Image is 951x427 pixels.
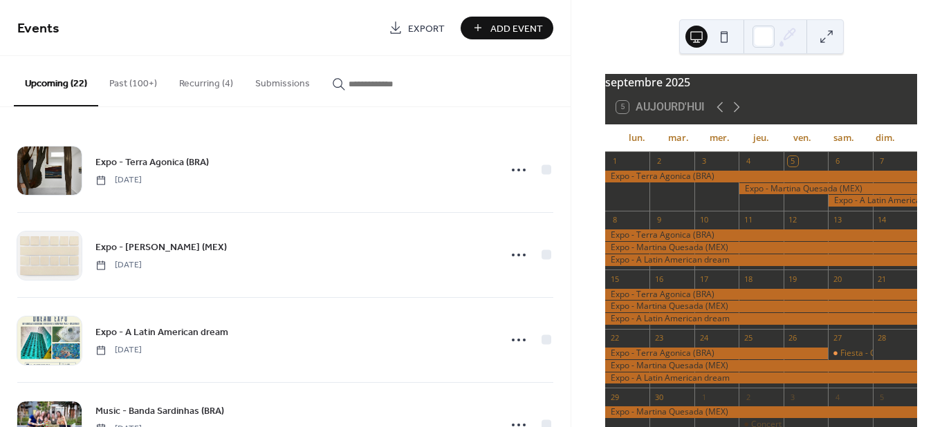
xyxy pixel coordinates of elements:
[244,56,321,105] button: Submissions
[877,156,887,167] div: 7
[605,229,917,241] div: Expo - Terra Agonica (BRA)
[877,274,887,284] div: 21
[877,333,887,343] div: 28
[605,348,828,359] div: Expo - Terra Agonica (BRA)
[832,274,842,284] div: 20
[654,333,664,343] div: 23
[788,156,798,167] div: 5
[609,392,620,402] div: 29
[95,154,209,170] a: Expo - Terra Agonica (BRA)
[609,215,620,225] div: 8
[490,21,543,36] span: Add Event
[699,392,709,402] div: 1
[823,124,865,152] div: sam.
[699,124,741,152] div: mer.
[95,404,224,419] span: Music - Banda Sardinhas (BRA)
[95,155,209,170] span: Expo - Terra Agonica (BRA)
[654,156,664,167] div: 2
[654,215,664,225] div: 9
[788,274,798,284] div: 19
[461,17,553,39] button: Add Event
[832,392,842,402] div: 4
[605,360,917,372] div: Expo - Martina Quesada (MEX)
[658,124,699,152] div: mar.
[865,124,906,152] div: dim.
[616,124,658,152] div: lun.
[408,21,445,36] span: Export
[609,156,620,167] div: 1
[605,254,917,266] div: Expo - A Latin American dream
[95,259,142,272] span: [DATE]
[605,242,917,254] div: Expo - Martina Quesada (MEX)
[788,215,798,225] div: 12
[605,74,917,91] div: septembre 2025
[743,156,753,167] div: 4
[699,274,709,284] div: 17
[788,333,798,343] div: 26
[743,392,753,402] div: 2
[95,240,227,255] span: Expo - [PERSON_NAME] (MEX)
[877,215,887,225] div: 14
[605,171,917,182] div: Expo - Terra Agonica (BRA)
[95,325,228,340] span: Expo - A Latin American dream
[840,348,948,359] div: Fiesta - Gelatina x les Halles
[743,333,753,343] div: 25
[699,333,709,343] div: 24
[605,406,917,418] div: Expo - Martina Quesada (MEX)
[95,174,142,187] span: [DATE]
[699,215,709,225] div: 10
[609,274,620,284] div: 15
[654,274,664,284] div: 16
[95,403,224,419] a: Music - Banda Sardinhas (BRA)
[95,324,228,340] a: Expo - A Latin American dream
[654,392,664,402] div: 30
[832,333,842,343] div: 27
[95,239,227,255] a: Expo - [PERSON_NAME] (MEX)
[743,274,753,284] div: 18
[609,333,620,343] div: 22
[378,17,455,39] a: Export
[605,289,917,301] div: Expo - Terra Agonica (BRA)
[605,313,917,325] div: Expo - A Latin American dream
[168,56,244,105] button: Recurring (4)
[739,183,917,195] div: Expo - Martina Quesada (MEX)
[98,56,168,105] button: Past (100+)
[828,348,872,359] div: Fiesta - Gelatina x les Halles
[788,392,798,402] div: 3
[17,15,59,42] span: Events
[832,215,842,225] div: 13
[741,124,782,152] div: jeu.
[832,156,842,167] div: 6
[95,344,142,357] span: [DATE]
[782,124,823,152] div: ven.
[877,392,887,402] div: 5
[828,195,917,207] div: Expo - A Latin American dream
[14,56,98,106] button: Upcoming (22)
[743,215,753,225] div: 11
[605,372,917,384] div: Expo - A Latin American dream
[699,156,709,167] div: 3
[605,301,917,312] div: Expo - Martina Quesada (MEX)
